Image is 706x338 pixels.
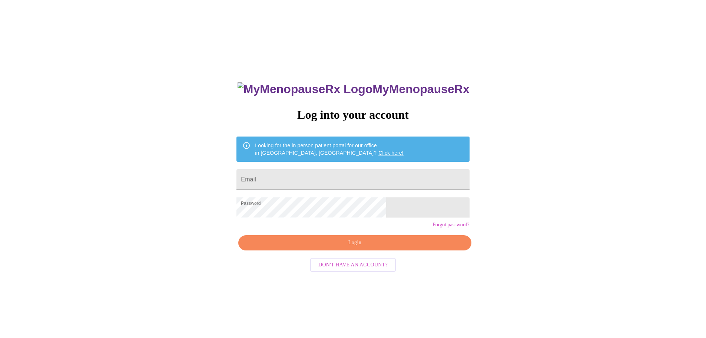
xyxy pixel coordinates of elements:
a: Forgot password? [432,222,470,228]
div: Looking for the in person patient portal for our office in [GEOGRAPHIC_DATA], [GEOGRAPHIC_DATA]? [255,139,404,160]
h3: MyMenopauseRx [238,82,470,96]
a: Click here! [378,150,404,156]
a: Don't have an account? [308,261,398,268]
img: MyMenopauseRx Logo [238,82,372,96]
span: Don't have an account? [318,260,388,270]
button: Don't have an account? [310,258,396,272]
h3: Log into your account [236,108,469,122]
button: Login [238,235,471,250]
span: Login [247,238,463,247]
